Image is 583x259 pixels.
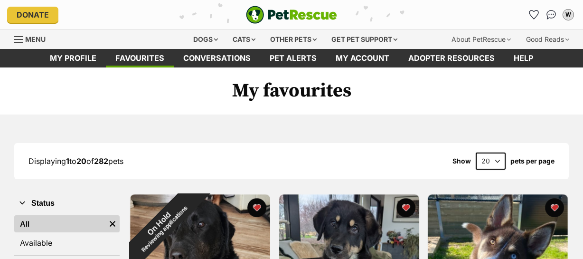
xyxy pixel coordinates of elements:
[14,234,120,251] a: Available
[399,49,504,67] a: Adopter resources
[396,198,415,217] button: favourite
[66,156,69,166] strong: 1
[14,30,52,47] a: Menu
[106,49,174,67] a: Favourites
[445,30,517,49] div: About PetRescue
[564,10,573,19] div: W
[174,49,260,67] a: conversations
[140,204,189,253] span: Reviewing applications
[260,49,326,67] a: Pet alerts
[452,157,471,165] span: Show
[25,35,46,43] span: Menu
[246,6,337,24] img: logo-e224e6f780fb5917bec1dbf3a21bbac754714ae5b6737aabdf751b685950b380.svg
[510,157,555,165] label: pets per page
[527,7,542,22] a: Favourites
[504,49,543,67] a: Help
[527,7,576,22] ul: Account quick links
[226,30,262,49] div: Cats
[263,30,323,49] div: Other pets
[105,215,120,232] a: Remove filter
[14,215,105,232] a: All
[94,156,108,166] strong: 282
[76,156,86,166] strong: 20
[7,7,58,23] a: Donate
[40,49,106,67] a: My profile
[14,197,120,210] button: Status
[187,30,225,49] div: Dogs
[14,213,120,255] div: Status
[545,198,564,217] button: favourite
[246,6,337,24] a: PetRescue
[28,156,123,166] span: Displaying to of pets
[326,49,399,67] a: My account
[546,10,556,19] img: chat-41dd97257d64d25036548639549fe6c8038ab92f7586957e7f3b1b290dea8141.svg
[544,7,559,22] a: Conversations
[325,30,404,49] div: Get pet support
[561,7,576,22] button: My account
[519,30,576,49] div: Good Reads
[247,198,266,217] button: favourite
